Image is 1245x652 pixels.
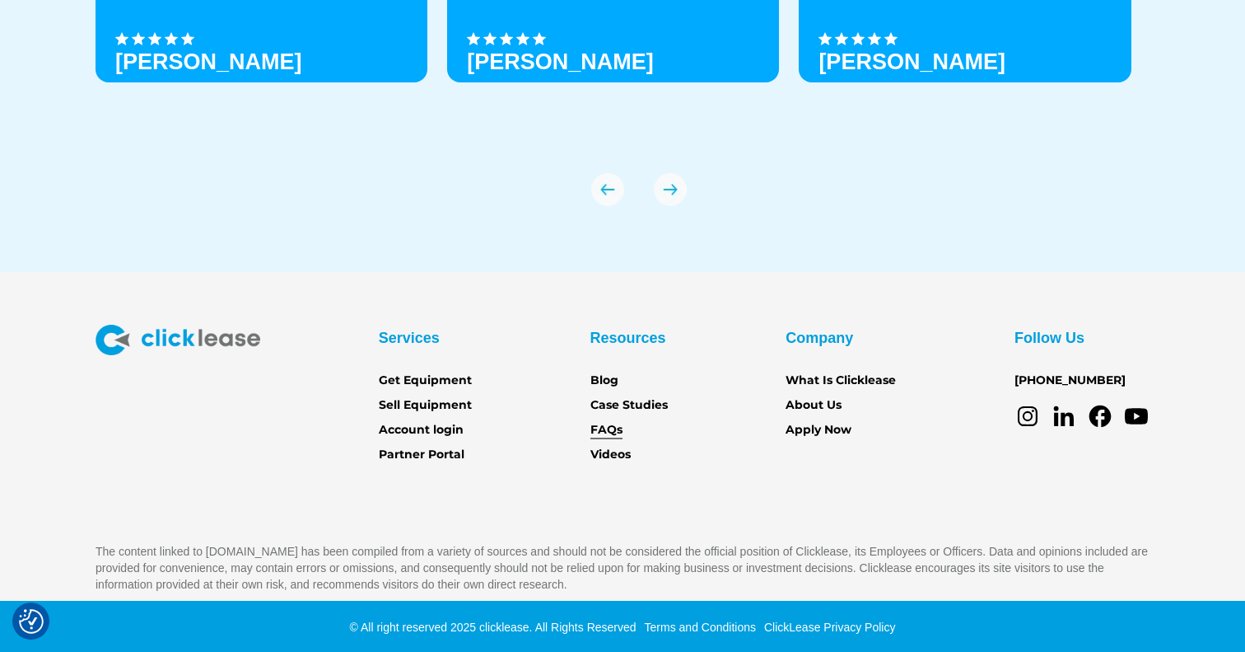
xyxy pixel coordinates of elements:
[590,396,668,415] a: Case Studies
[533,32,546,45] img: Black star icon
[851,32,865,45] img: Black star icon
[500,32,513,45] img: Black star icon
[818,49,1005,74] h3: [PERSON_NAME]
[884,32,898,45] img: Black star icon
[379,325,440,351] div: Services
[591,173,624,206] div: previous slide
[148,32,161,45] img: Black star icon
[132,32,145,45] img: Black star icon
[590,325,666,351] div: Resources
[165,32,178,45] img: Black star icon
[19,609,44,634] img: Revisit consent button
[591,173,624,206] img: arrow Icon
[760,621,896,634] a: ClickLease Privacy Policy
[590,421,622,439] a: FAQs
[654,173,687,206] img: arrow Icon
[835,32,848,45] img: Black star icon
[115,49,302,74] h3: [PERSON_NAME]
[96,325,260,356] img: Clicklease logo
[786,325,853,351] div: Company
[516,32,529,45] img: Black star icon
[641,621,756,634] a: Terms and Conditions
[181,32,194,45] img: Black star icon
[868,32,881,45] img: Black star icon
[1014,325,1084,351] div: Follow Us
[483,32,497,45] img: Black star icon
[786,372,896,390] a: What Is Clicklease
[19,609,44,634] button: Consent Preferences
[818,32,832,45] img: Black star icon
[786,421,851,439] a: Apply Now
[654,173,687,206] div: next slide
[379,446,464,464] a: Partner Portal
[467,32,480,45] img: Black star icon
[786,396,842,415] a: About Us
[96,543,1149,593] p: The content linked to [DOMAIN_NAME] has been compiled from a variety of sources and should not be...
[590,446,631,464] a: Videos
[379,421,464,439] a: Account login
[379,372,472,390] a: Get Equipment
[467,49,654,74] strong: [PERSON_NAME]
[379,396,472,415] a: Sell Equipment
[115,32,128,45] img: Black star icon
[350,619,636,636] div: © All right reserved 2025 clicklease. All Rights Reserved
[590,372,618,390] a: Blog
[1014,372,1126,390] a: [PHONE_NUMBER]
